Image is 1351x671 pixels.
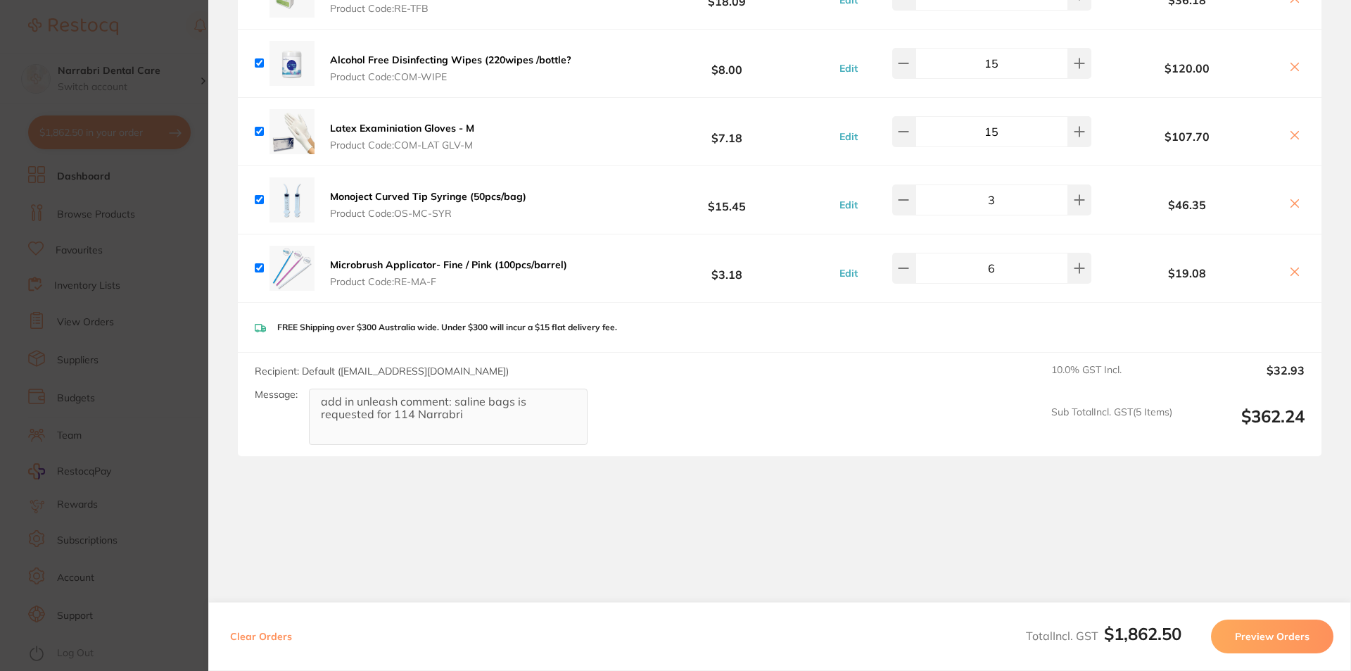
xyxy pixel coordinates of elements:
[309,389,588,445] textarea: add in unleash comment: saline bags is requested for 114 Narrabri
[326,258,571,288] button: Microbrush Applicator- Fine / Pink (100pcs/barrel) Product Code:RE-MA-F
[1051,406,1172,445] span: Sub Total Incl. GST ( 5 Items)
[326,54,576,83] button: Alcohol Free Disinfecting Wipes (220wipes /bottle? Product Code:COM-WIPE
[326,190,531,220] button: Monoject Curved Tip Syringe (50pcs/bag) Product Code:OS-MC-SYR
[269,177,315,222] img: cWxsNjM4Yg
[330,122,474,134] b: Latex Examiniation Gloves - M
[1026,629,1181,643] span: Total Incl. GST
[1184,406,1305,445] output: $362.24
[1211,620,1333,653] button: Preview Orders
[1184,364,1305,395] output: $32.93
[1095,199,1279,211] b: $46.35
[622,255,832,281] b: $3.18
[835,267,862,280] button: Edit
[1095,62,1279,75] b: $120.00
[330,208,526,219] span: Product Code: OS-MC-SYR
[1051,364,1172,395] span: 10.0 % GST Incl.
[1095,130,1279,143] b: $107.70
[255,365,509,377] span: Recipient: Default ( [EMAIL_ADDRESS][DOMAIN_NAME] )
[835,130,862,143] button: Edit
[330,190,526,203] b: Monoject Curved Tip Syringe (50pcs/bag)
[1095,267,1279,280] b: $19.08
[255,389,298,401] label: Message:
[330,71,571,82] span: Product Code: COM-WIPE
[330,54,571,66] b: Alcohol Free Disinfecting Wipes (220wipes /bottle?
[269,41,315,86] img: ZWYxM2xocQ
[330,258,567,271] b: Microbrush Applicator- Fine / Pink (100pcs/barrel)
[330,276,567,287] span: Product Code: RE-MA-F
[622,187,832,213] b: $15.45
[326,122,478,151] button: Latex Examiniation Gloves - M Product Code:COM-LAT GLV-M
[269,246,315,291] img: ZjR0OW8wbQ
[330,139,474,151] span: Product Code: COM-LAT GLV-M
[622,118,832,144] b: $7.18
[835,62,862,75] button: Edit
[269,109,315,154] img: aHg4MTBkbA
[277,322,617,332] p: FREE Shipping over $300 Australia wide. Under $300 will incur a $15 flat delivery fee.
[330,3,429,14] span: Product Code: RE-TFB
[835,199,862,211] button: Edit
[226,620,296,653] button: Clear Orders
[1104,623,1181,644] b: $1,862.50
[622,50,832,76] b: $8.00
